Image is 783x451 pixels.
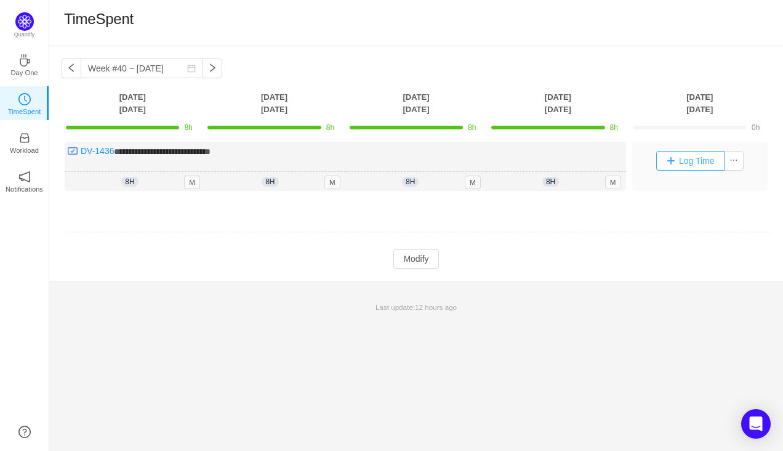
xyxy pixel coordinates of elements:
input: Select a week [81,59,203,78]
span: 8h [326,123,334,132]
p: Day One [10,67,38,78]
th: [DATE] [DATE] [629,91,771,116]
th: [DATE] [DATE] [62,91,203,116]
button: icon: ellipsis [724,151,744,171]
p: Notifications [6,184,43,195]
th: [DATE] [DATE] [487,91,628,116]
span: 8h [402,177,419,187]
span: 8h [262,177,278,187]
a: icon: clock-circleTimeSpent [18,97,31,109]
span: M [465,176,481,189]
span: 8h [610,123,618,132]
span: 12 hours ago [415,303,457,311]
i: icon: inbox [18,132,31,144]
a: icon: notificationNotifications [18,174,31,187]
p: TimeSpent [8,106,41,117]
span: 8h [468,123,476,132]
i: icon: calendar [187,64,196,73]
div: Open Intercom Messenger [741,409,771,439]
a: icon: coffeeDay One [18,58,31,70]
span: 8h [121,177,138,187]
button: icon: left [62,59,81,78]
span: 0h [752,123,760,132]
a: DV-1436 [81,146,114,156]
span: M [605,176,621,189]
th: [DATE] [DATE] [203,91,345,116]
i: icon: clock-circle [18,93,31,105]
a: icon: question-circle [18,426,31,438]
button: Modify [393,249,438,269]
p: Workload [10,145,39,156]
p: Quantify [14,31,35,39]
i: icon: notification [18,171,31,183]
button: icon: right [203,59,222,78]
span: M [324,176,340,189]
img: 10300 [68,146,78,156]
span: Last update: [375,303,457,311]
img: Quantify [15,12,34,31]
i: icon: coffee [18,54,31,67]
span: 8h [184,123,192,132]
th: [DATE] [DATE] [345,91,487,116]
span: M [184,176,200,189]
button: Log Time [656,151,725,171]
h1: TimeSpent [64,10,134,28]
a: icon: inboxWorkload [18,136,31,148]
span: 8h [542,177,559,187]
